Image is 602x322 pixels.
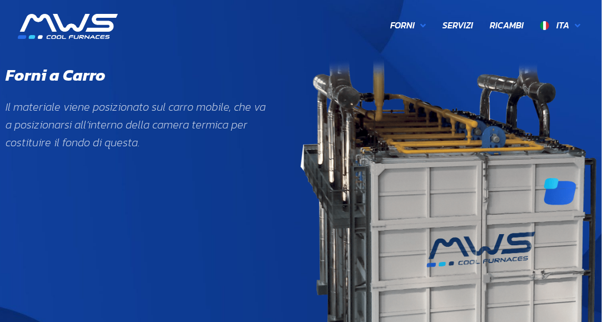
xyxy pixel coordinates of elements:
span: Ricambi [490,18,524,33]
img: MWS s.r.l. [18,14,118,39]
a: Ita [532,14,589,37]
a: Forni [382,14,434,37]
span: Servizi [442,18,473,33]
a: Ricambi [481,14,532,37]
span: Ita [556,18,569,32]
a: Servizi [434,14,481,37]
span: Forni [390,18,415,33]
h1: Forni a Carro [6,66,106,85]
p: Il materiale viene posizionato sul carro mobile, che va a posizionarsi all’interno della camera t... [6,98,268,151]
